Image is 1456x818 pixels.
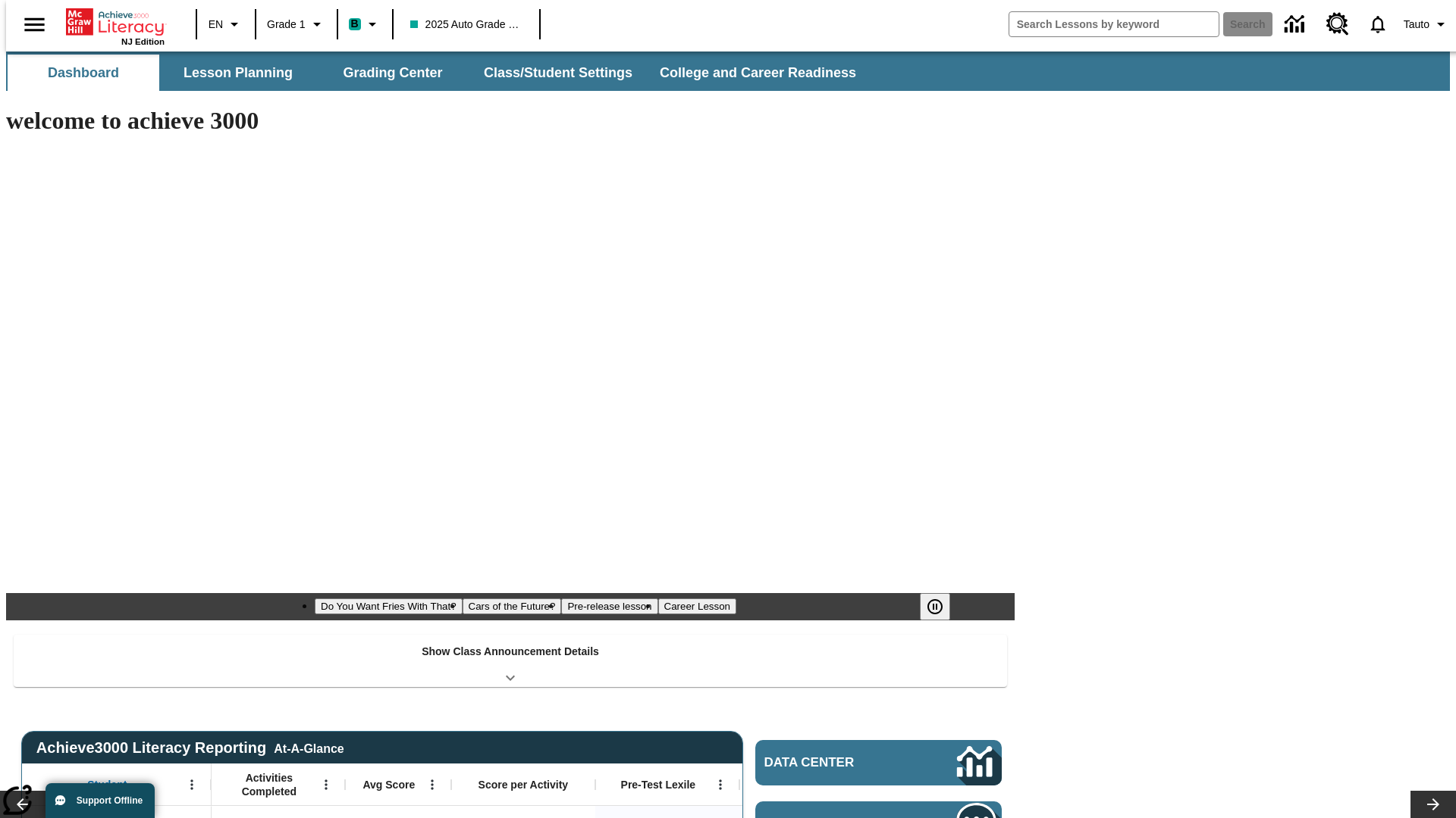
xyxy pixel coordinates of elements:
[1358,5,1398,44] a: Notifications
[6,107,1015,135] h1: welcome to achieve 3000
[1404,17,1429,33] span: Tauto
[421,773,444,796] button: Open Menu
[920,593,965,620] div: Pause
[209,17,223,33] span: EN
[45,783,155,818] button: Support Offline
[162,55,314,91] button: Lesson Planning
[709,773,732,796] button: Open Menu
[351,14,359,33] span: B
[66,5,165,46] div: Home
[267,17,306,33] span: Grade 1
[219,771,319,798] span: Activities Completed
[362,778,415,791] span: Avg Score
[121,37,165,46] span: NJ Edition
[472,55,645,91] button: Class/Student Settings
[1317,4,1358,45] a: Resource Center, Will open in new tab
[6,52,1450,91] div: SubNavbar
[410,17,522,33] span: 2025 Auto Grade 1 A
[755,740,1002,785] a: Data Center
[6,55,870,91] div: SubNavbar
[317,55,469,91] button: Grading Center
[66,7,165,37] a: Home
[1410,791,1456,818] button: Lesson carousel, Next
[6,12,221,26] body: Maximum 600 characters Press Escape to exit toolbar Press Alt + F10 to reach toolbar
[561,598,657,614] button: Slide 3 Pre-release lesson
[1009,12,1219,36] input: search field
[87,778,127,791] span: Student
[36,739,344,757] span: Achieve3000 Literacy Reporting
[479,778,569,791] span: Score per Activity
[261,11,332,38] button: Grade: Grade 1, Select a grade
[648,55,868,91] button: College and Career Readiness
[422,644,599,660] p: Show Class Announcement Details
[315,598,463,614] button: Slide 1 Do You Want Fries With That?
[920,593,950,620] button: Pause
[202,11,250,38] button: Language: EN, Select a language
[621,778,696,791] span: Pre-Test Lexile
[12,2,57,47] button: Open side menu
[8,55,159,91] button: Dashboard
[315,773,337,796] button: Open Menu
[14,635,1007,687] div: Show Class Announcement Details
[1276,4,1317,45] a: Data Center
[1398,11,1456,38] button: Profile/Settings
[658,598,736,614] button: Slide 4 Career Lesson
[463,598,562,614] button: Slide 2 Cars of the Future?
[274,739,344,756] div: At-A-Glance
[180,773,203,796] button: Open Menu
[343,11,388,38] button: Boost Class color is teal. Change class color
[764,755,906,770] span: Data Center
[77,795,143,806] span: Support Offline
